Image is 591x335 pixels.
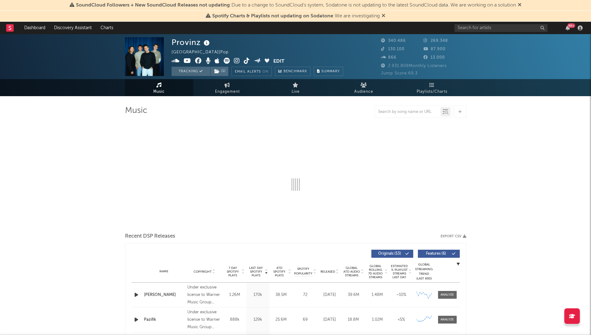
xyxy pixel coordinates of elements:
div: 1.26M [225,292,245,298]
a: Live [262,79,330,96]
a: [PERSON_NAME] [144,292,185,298]
span: 2.931.809 Monthly Listeners [381,64,447,68]
a: Audience [330,79,398,96]
span: 130.100 [381,47,405,51]
div: Under exclusive license to Warner Music Group Germany Holding GmbH, © 2025 Provinz GbR [PERSON_NA... [187,284,221,306]
a: Playlists/Charts [398,79,466,96]
span: Benchmark [284,68,307,75]
span: Engagement [215,88,240,96]
div: Global Streaming Trend (Last 60D) [415,262,433,281]
span: Dismiss [382,14,385,19]
span: ( 1 ) [210,67,229,76]
span: Last Day Spotify Plays [248,266,264,277]
span: Spotify Popularity [294,267,312,276]
span: : Due to a change to SoundCloud's system, Sodatone is not updating to the latest SoundCloud data.... [76,3,516,8]
span: 866 [381,56,396,60]
span: 87.900 [423,47,445,51]
span: ATD Spotify Plays [271,266,288,277]
span: Estimated % Playlist Streams Last Day [391,264,408,279]
span: Jump Score: 69.3 [381,71,418,75]
em: On [262,70,268,74]
span: 269.348 [423,39,448,43]
span: Released [320,270,335,274]
div: <5% [391,317,412,323]
button: Summary [314,67,343,76]
span: Playlists/Charts [417,88,447,96]
span: Copyright [194,270,212,274]
a: Discovery Assistant [50,22,96,34]
div: [DATE] [319,292,340,298]
input: Search by song name or URL [375,109,441,114]
button: Export CSV [441,234,466,238]
span: Dismiss [518,3,522,8]
span: Originals ( 53 ) [375,252,404,256]
span: 7 Day Spotify Plays [225,266,241,277]
div: 69 [294,317,316,323]
div: 18.8M [343,317,364,323]
div: Provinz [172,37,211,47]
div: Name [144,269,185,274]
span: : We are investigating [212,14,380,19]
button: Email AlertsOn [231,67,272,76]
div: 1.48M [367,292,388,298]
a: Dashboard [20,22,50,34]
span: Audience [354,88,373,96]
span: Recent DSP Releases [125,233,175,240]
div: 888k [225,317,245,323]
div: 39.6M [343,292,364,298]
button: (1) [211,67,228,76]
div: 25.6M [271,317,291,323]
div: 129k [248,317,268,323]
div: [DATE] [319,317,340,323]
div: ~ 10 % [391,292,412,298]
span: 13.000 [423,56,445,60]
div: Under exclusive license to Warner Music Group Germany Holding GmbH, © 2025 Provinz GbR [PERSON_NA... [187,309,221,331]
span: SoundCloud Followers + New SoundCloud Releases not updating [76,3,230,8]
div: 1.02M [367,317,388,323]
span: Live [292,88,300,96]
a: Charts [96,22,118,34]
span: Global ATD Audio Streams [343,266,360,277]
div: [GEOGRAPHIC_DATA] | Pop [172,49,236,56]
span: Summary [321,70,340,73]
span: Music [153,88,165,96]
button: Features(6) [418,250,460,258]
div: 170k [248,292,268,298]
a: Music [125,79,193,96]
button: Originals(53) [371,250,413,258]
button: Tracking [172,67,210,76]
div: 72 [294,292,316,298]
span: Global Rolling 7D Audio Streams [367,264,384,279]
span: 340.486 [381,39,406,43]
button: 99+ [566,25,570,30]
input: Search for artists [454,24,548,32]
a: Engagement [193,79,262,96]
a: Pazifik [144,317,185,323]
a: Benchmark [275,67,311,76]
span: Spotify Charts & Playlists not updating on Sodatone [212,14,333,19]
span: Features ( 6 ) [422,252,450,256]
div: 38.5M [271,292,291,298]
div: 99 + [567,23,575,28]
button: Edit [273,58,284,65]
